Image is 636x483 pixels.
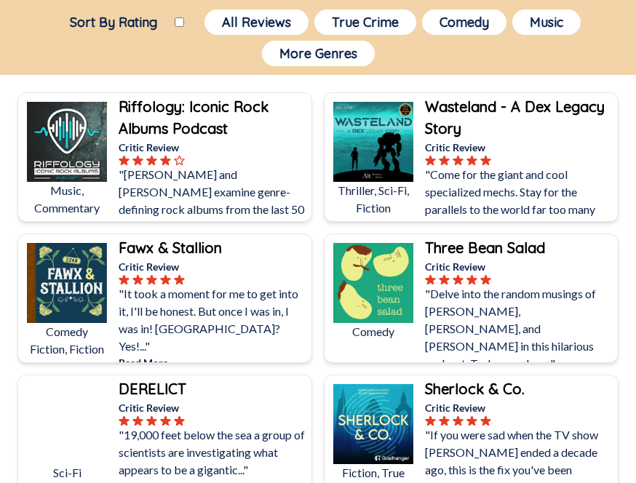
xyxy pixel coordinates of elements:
[425,166,615,236] p: "Come for the giant and cool specialized mechs. Stay for the parallels to the world far too many ...
[119,355,309,370] p: Read More
[425,400,615,415] p: Critic Review
[425,259,615,274] p: Critic Review
[119,259,309,274] p: Critic Review
[27,243,107,323] img: Fawx & Stallion
[333,102,413,182] img: Wasteland - A Dex Legacy Story
[333,323,413,340] p: Comedy
[119,426,309,479] p: "19,000 feet below the sea a group of scientists are investigating what appears to be a gigantic..."
[333,243,413,323] img: Three Bean Salad
[119,239,222,257] b: Fawx & Stallion
[425,140,615,155] p: Critic Review
[333,384,413,464] img: Sherlock & Co.
[425,239,545,257] b: Three Bean Salad
[204,9,309,35] button: All Reviews
[119,400,309,415] p: Critic Review
[262,41,375,66] button: More Genres
[425,380,525,398] b: Sherlock & Co.
[119,97,269,137] b: Riffology: Iconic Rock Albums Podcast
[509,7,584,38] a: Music
[333,182,413,217] p: Thriller, Sci-Fi, Fiction
[425,97,605,137] b: Wasteland - A Dex Legacy Story
[311,7,419,38] a: True Crime
[119,140,309,155] p: Critic Review
[119,166,309,236] p: "[PERSON_NAME] and [PERSON_NAME] examine genre-defining rock albums from the last 50 years. "
[314,9,416,35] button: True Crime
[422,9,506,35] button: Comedy
[27,323,107,358] p: Comedy Fiction, Fiction
[27,384,107,464] img: DERELICT
[324,92,619,222] a: Wasteland - A Dex Legacy StoryThriller, Sci-Fi, FictionWasteland - A Dex Legacy StoryCritic Revie...
[202,7,311,38] a: All Reviews
[27,464,107,482] p: Sci-Fi
[512,9,581,35] button: Music
[17,233,312,363] a: Fawx & StallionComedy Fiction, FictionFawx & StallionCritic Review"It took a moment for me to get...
[27,102,107,182] img: Riffology: Iconic Rock Albums Podcast
[17,92,312,222] a: Riffology: Iconic Rock Albums PodcastMusic, CommentaryRiffology: Iconic Rock Albums PodcastCritic...
[52,14,175,31] label: Sort By Rating
[324,233,619,363] a: Three Bean SaladComedyThree Bean SaladCritic Review"Delve into the random musings of [PERSON_NAME...
[425,285,615,372] p: "Delve into the random musings of [PERSON_NAME], [PERSON_NAME], and [PERSON_NAME] in this hilario...
[27,182,107,217] p: Music, Commentary
[119,285,309,355] p: "It took a moment for me to get into it, I'll be honest. But once I was in, I was in! [GEOGRAPHIC...
[419,7,509,38] a: Comedy
[119,380,186,398] b: DERELICT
